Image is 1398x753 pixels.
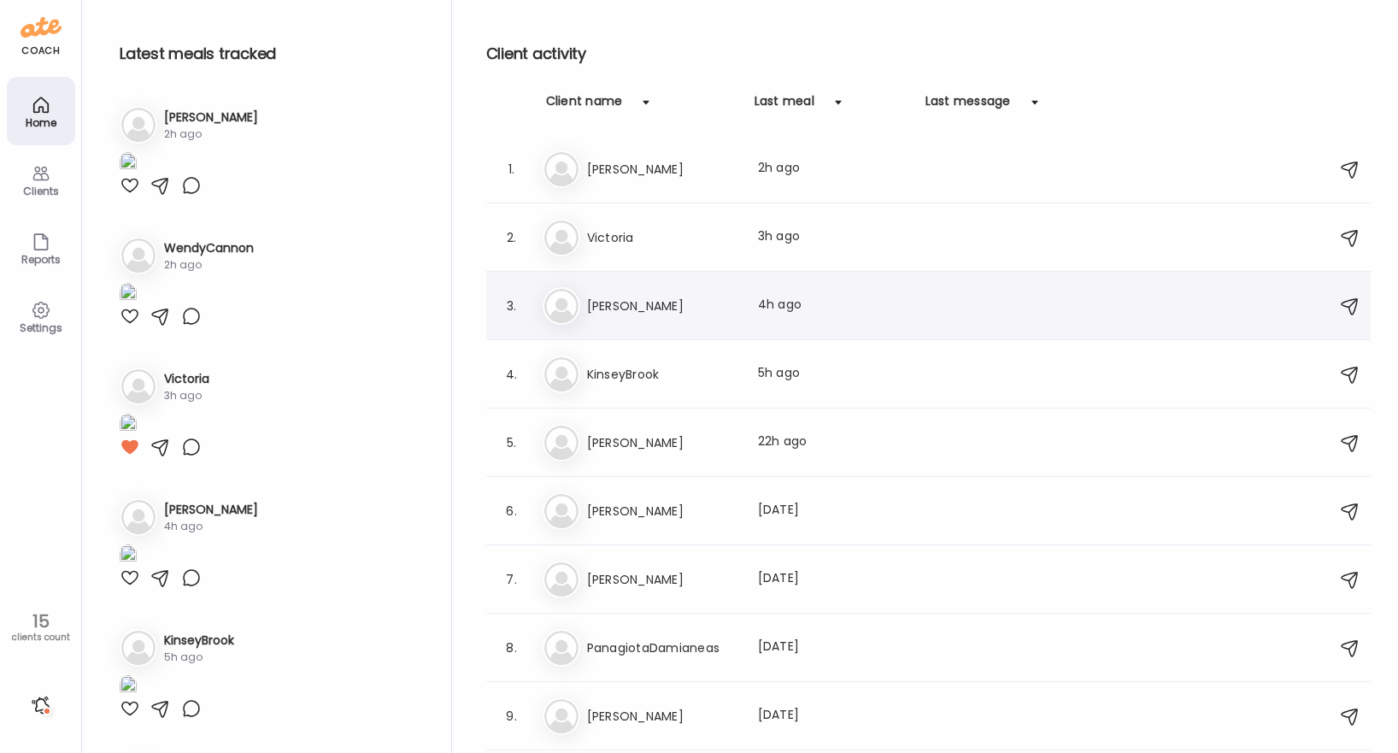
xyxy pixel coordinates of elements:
[502,569,522,590] div: 7.
[587,364,737,385] h3: KinseyBrook
[164,370,209,388] h3: Victoria
[10,322,72,333] div: Settings
[544,152,579,186] img: bg-avatar-default.svg
[587,638,737,658] h3: PanagiotaDamianeas
[502,638,522,658] div: 8.
[120,675,137,698] img: images%2FSVB6EZTbYaRBXfBWwusRub7QYWj2%2Fhi7TzZ6eY52vzwtAlWxf%2FSR5vqn5G1j7wHOTMBIjV_1080
[502,296,522,316] div: 3.
[544,699,579,733] img: bg-avatar-default.svg
[21,14,62,41] img: ate
[587,227,737,248] h3: Victoria
[6,632,75,644] div: clients count
[121,631,156,665] img: bg-avatar-default.svg
[587,501,737,521] h3: [PERSON_NAME]
[758,432,908,453] div: 22h ago
[502,706,522,727] div: 9.
[544,221,579,255] img: bg-avatar-default.svg
[6,611,75,632] div: 15
[120,152,137,175] img: images%2FhwD2g8tnv1RQj0zg0CJCbnXyvAl1%2FVnQxcIG3ao95GzFXX8y2%2FwVc43yxc3rZTZr04JwTi_1080
[758,227,908,248] div: 3h ago
[164,501,258,519] h3: [PERSON_NAME]
[120,41,424,67] h2: Latest meals tracked
[758,364,908,385] div: 5h ago
[544,631,579,665] img: bg-avatar-default.svg
[502,159,522,179] div: 1.
[164,519,258,534] div: 4h ago
[21,44,60,58] div: coach
[587,296,737,316] h3: [PERSON_NAME]
[164,109,258,126] h3: [PERSON_NAME]
[587,569,737,590] h3: [PERSON_NAME]
[164,632,234,650] h3: KinseyBrook
[164,650,234,665] div: 5h ago
[10,117,72,128] div: Home
[10,254,72,265] div: Reports
[546,92,623,120] div: Client name
[587,706,737,727] h3: [PERSON_NAME]
[502,364,522,385] div: 4.
[587,159,737,179] h3: [PERSON_NAME]
[10,185,72,197] div: Clients
[502,432,522,453] div: 5.
[758,638,908,658] div: [DATE]
[758,501,908,521] div: [DATE]
[120,414,137,437] img: images%2F5P4Y7BgFofPvmmp3yXPRbKNW6mE3%2Fmgvwg1HrlmRQlbiemyPy%2FUCHHP7X4SrAcbqmPs4uw_1080
[758,569,908,590] div: [DATE]
[164,126,258,142] div: 2h ago
[121,238,156,273] img: bg-avatar-default.svg
[164,388,209,403] div: 3h ago
[544,562,579,597] img: bg-avatar-default.svg
[544,494,579,528] img: bg-avatar-default.svg
[121,108,156,142] img: bg-avatar-default.svg
[121,369,156,403] img: bg-avatar-default.svg
[502,501,522,521] div: 6.
[486,41,1371,67] h2: Client activity
[120,283,137,306] img: images%2F65JP5XGuJYVnehHRHXmE2UGiA2F2%2Fjmru68CHAu3QPj2mrRyr%2FqeZ5976fA0qh4N88p7bz_1080
[164,239,254,257] h3: WendyCannon
[758,296,908,316] div: 4h ago
[758,159,908,179] div: 2h ago
[758,706,908,727] div: [DATE]
[925,92,1011,120] div: Last message
[544,426,579,460] img: bg-avatar-default.svg
[502,227,522,248] div: 2.
[120,544,137,568] img: images%2FFjjEztfLBncOfrqfnBU91UbdXag1%2FaRlXXpMLj8kIYGAjmuQJ%2FlFxfBrRXdBfxYOUrt7rJ_1080
[755,92,814,120] div: Last meal
[121,500,156,534] img: bg-avatar-default.svg
[544,289,579,323] img: bg-avatar-default.svg
[164,257,254,273] div: 2h ago
[587,432,737,453] h3: [PERSON_NAME]
[544,357,579,391] img: bg-avatar-default.svg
